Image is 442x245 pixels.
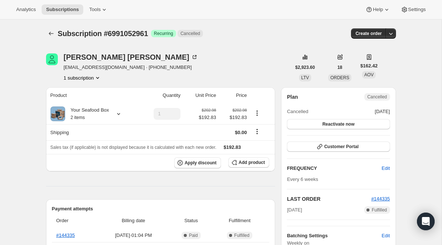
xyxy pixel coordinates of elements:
span: [DATE] · 01:04 PM [99,232,168,239]
button: $2,923.60 [291,62,319,73]
span: Customer Portal [324,144,358,150]
span: Analytics [16,7,36,13]
h6: Batching Settings [287,232,382,239]
span: Create order [355,31,382,36]
div: [PERSON_NAME] [PERSON_NAME] [64,53,198,61]
span: $2,923.60 [295,64,315,70]
span: Fulfillment [214,217,265,224]
span: Paid [189,232,198,238]
span: Every 6 weeks [287,176,318,182]
button: Analytics [12,4,40,15]
span: ORDERS [330,75,349,80]
button: Add product [228,157,269,168]
span: Edit [382,232,390,239]
th: Quantity [138,87,183,104]
span: Add product [239,160,265,165]
th: Price [218,87,249,104]
button: Customer Portal [287,141,390,152]
button: Product actions [64,74,101,81]
h2: LAST ORDER [287,195,371,203]
small: 2 items [71,115,85,120]
small: $202.98 [232,108,247,112]
h2: Plan [287,93,298,101]
span: Help [373,7,383,13]
span: [DATE] [375,108,390,115]
span: Reactivate now [322,121,354,127]
button: Settings [396,4,430,15]
span: Tools [89,7,101,13]
span: Status [172,217,210,224]
span: Apply discount [185,160,217,166]
th: Order [52,213,97,229]
th: Shipping [46,124,138,140]
span: Cancelled [367,94,387,100]
button: Shipping actions [251,127,263,136]
div: Your Seafood Box [65,106,109,121]
button: Edit [377,162,394,174]
button: Subscriptions [46,28,56,39]
h2: Payment attempts [52,205,270,213]
button: #144335 [371,195,390,203]
span: Billing date [99,217,168,224]
span: LTV [301,75,309,80]
img: product img [50,106,65,121]
span: [DATE] [287,206,302,214]
span: Lynette Thibeau [46,53,58,65]
span: Cancelled [180,31,200,36]
button: Tools [85,4,112,15]
span: Sales tax (if applicable) is not displayed because it is calculated with each new order. [50,145,217,150]
span: Fulfilled [372,207,387,213]
button: Subscriptions [42,4,83,15]
th: Unit Price [183,87,218,104]
span: $192.83 [221,114,247,121]
button: Apply discount [174,157,221,168]
a: #144335 [56,232,75,238]
span: [EMAIL_ADDRESS][DOMAIN_NAME] · [PHONE_NUMBER] [64,64,198,71]
button: Help [361,4,394,15]
span: Subscriptions [46,7,79,13]
button: Edit [377,230,394,242]
span: Edit [382,165,390,172]
a: #144335 [371,196,390,202]
div: Open Intercom Messenger [417,213,435,230]
span: Settings [408,7,426,13]
span: $0.00 [235,130,247,135]
span: 18 [337,64,342,70]
span: Fulfilled [234,232,249,238]
h2: FREQUENCY [287,165,382,172]
button: Create order [351,28,386,39]
th: Product [46,87,138,104]
span: $192.83 [199,114,216,121]
span: AOV [364,72,373,77]
span: $192.83 [224,144,241,150]
small: $202.98 [202,108,216,112]
button: 18 [333,62,347,73]
span: $162.42 [360,62,378,70]
button: Reactivate now [287,119,390,129]
span: Recurring [154,31,173,36]
button: Product actions [251,109,263,117]
span: Cancelled [287,108,308,115]
span: Subscription #6991052961 [58,29,148,38]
